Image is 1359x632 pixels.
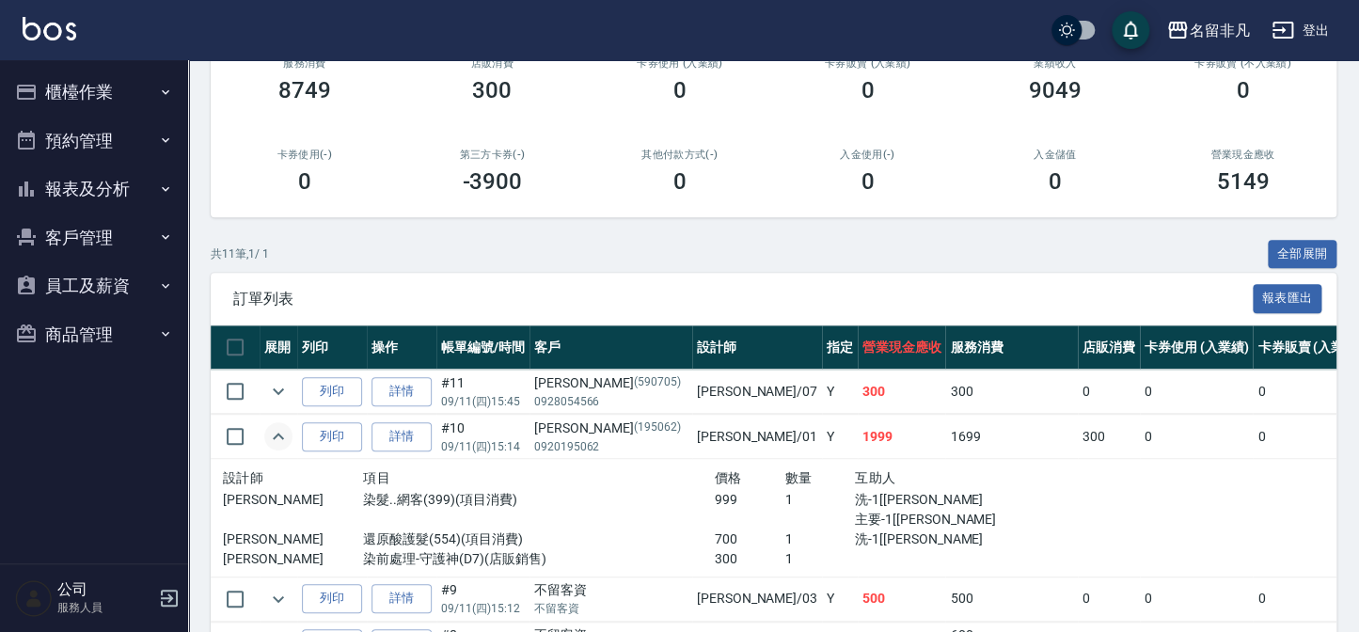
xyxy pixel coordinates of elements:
[534,373,687,393] div: [PERSON_NAME]
[634,419,681,438] p: (195062)
[57,580,153,599] h5: 公司
[945,370,1077,414] td: 300
[1029,77,1082,103] h3: 9049
[945,415,1077,459] td: 1699
[1112,11,1149,49] button: save
[421,149,564,161] h2: 第三方卡券(-)
[1253,284,1322,313] button: 報表匯出
[984,149,1127,161] h2: 入金儲值
[264,585,292,613] button: expand row
[797,57,940,70] h2: 卡券販賣 (入業績)
[233,149,376,161] h2: 卡券使用(-)
[367,325,436,370] th: 操作
[260,325,297,370] th: 展開
[858,577,946,621] td: 500
[298,168,311,195] h3: 0
[1078,577,1140,621] td: 0
[223,529,363,549] p: [PERSON_NAME]
[945,577,1077,621] td: 500
[715,490,785,510] p: 999
[715,549,785,569] p: 300
[855,529,1066,549] p: 洗-1[[PERSON_NAME]
[57,599,153,616] p: 服務人員
[302,584,362,613] button: 列印
[855,470,895,485] span: 互助人
[436,370,529,414] td: #11
[15,579,53,617] img: Person
[436,577,529,621] td: #9
[441,600,525,617] p: 09/11 (四) 15:12
[692,415,822,459] td: [PERSON_NAME] /01
[302,422,362,451] button: 列印
[529,325,692,370] th: 客戶
[784,549,855,569] p: 1
[223,549,363,569] p: [PERSON_NAME]
[534,600,687,617] p: 不留客資
[297,325,367,370] th: 列印
[363,470,390,485] span: 項目
[1140,325,1254,370] th: 卡券使用 (入業績)
[1140,370,1254,414] td: 0
[278,77,331,103] h3: 8749
[371,422,432,451] a: 詳情
[8,213,181,262] button: 客戶管理
[1140,415,1254,459] td: 0
[945,325,1077,370] th: 服務消費
[797,149,940,161] h2: 入金使用(-)
[534,419,687,438] div: [PERSON_NAME]
[822,415,858,459] td: Y
[784,490,855,510] p: 1
[441,393,525,410] p: 09/11 (四) 15:45
[692,577,822,621] td: [PERSON_NAME] /03
[1236,77,1249,103] h3: 0
[861,168,874,195] h3: 0
[861,77,874,103] h3: 0
[462,168,522,195] h3: -3900
[984,57,1127,70] h2: 業績收入
[264,422,292,450] button: expand row
[822,325,858,370] th: 指定
[1172,57,1315,70] h2: 卡券販賣 (不入業績)
[211,245,269,262] p: 共 11 筆, 1 / 1
[715,470,742,485] span: 價格
[363,490,714,510] p: 染髮..網客(399)(項目消費)
[363,529,714,549] p: 還原酸護髮(554)(項目消費)
[1140,577,1254,621] td: 0
[264,377,292,405] button: expand row
[858,325,946,370] th: 營業現金應收
[1172,149,1315,161] h2: 營業現金應收
[608,57,751,70] h2: 卡券使用 (入業績)
[23,17,76,40] img: Logo
[302,377,362,406] button: 列印
[715,529,785,549] p: 700
[673,168,687,195] h3: 0
[8,165,181,213] button: 報表及分析
[1264,13,1336,48] button: 登出
[692,370,822,414] td: [PERSON_NAME] /07
[534,580,687,600] div: 不留客資
[436,415,529,459] td: #10
[608,149,751,161] h2: 其他付款方式(-)
[223,470,263,485] span: 設計師
[822,577,858,621] td: Y
[534,438,687,455] p: 0920195062
[1078,415,1140,459] td: 300
[1049,168,1062,195] h3: 0
[1189,19,1249,42] div: 名留非凡
[1268,240,1337,269] button: 全部展開
[855,510,1066,529] p: 主要-1[[PERSON_NAME]
[371,584,432,613] a: 詳情
[371,377,432,406] a: 詳情
[784,529,855,549] p: 1
[784,470,812,485] span: 數量
[692,325,822,370] th: 設計師
[634,373,681,393] p: (590705)
[822,370,858,414] td: Y
[421,57,564,70] h2: 店販消費
[363,549,714,569] p: 染前處理-守護神(D7)(店販銷售)
[223,490,363,510] p: [PERSON_NAME]
[8,261,181,310] button: 員工及薪資
[1078,325,1140,370] th: 店販消費
[673,77,687,103] h3: 0
[233,57,376,70] h3: 服務消費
